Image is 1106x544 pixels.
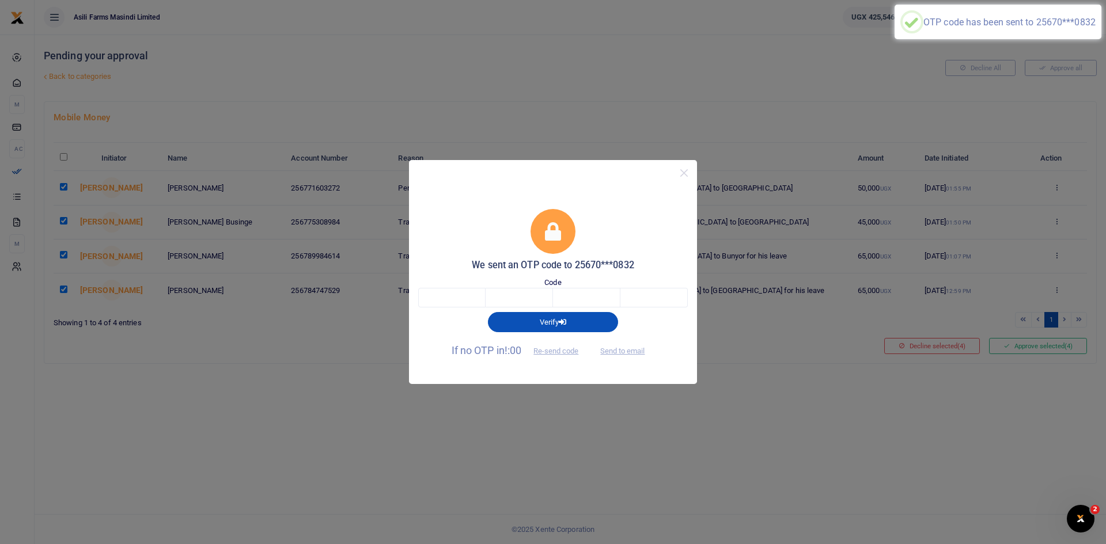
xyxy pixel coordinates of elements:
[1090,505,1100,514] span: 2
[676,165,692,181] button: Close
[505,344,521,356] span: !:00
[452,344,589,356] span: If no OTP in
[923,17,1096,28] div: OTP code has been sent to 25670***0832
[488,312,618,332] button: Verify
[1067,505,1094,532] iframe: Intercom live chat
[418,260,688,271] h5: We sent an OTP code to 25670***0832
[544,277,561,288] label: Code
